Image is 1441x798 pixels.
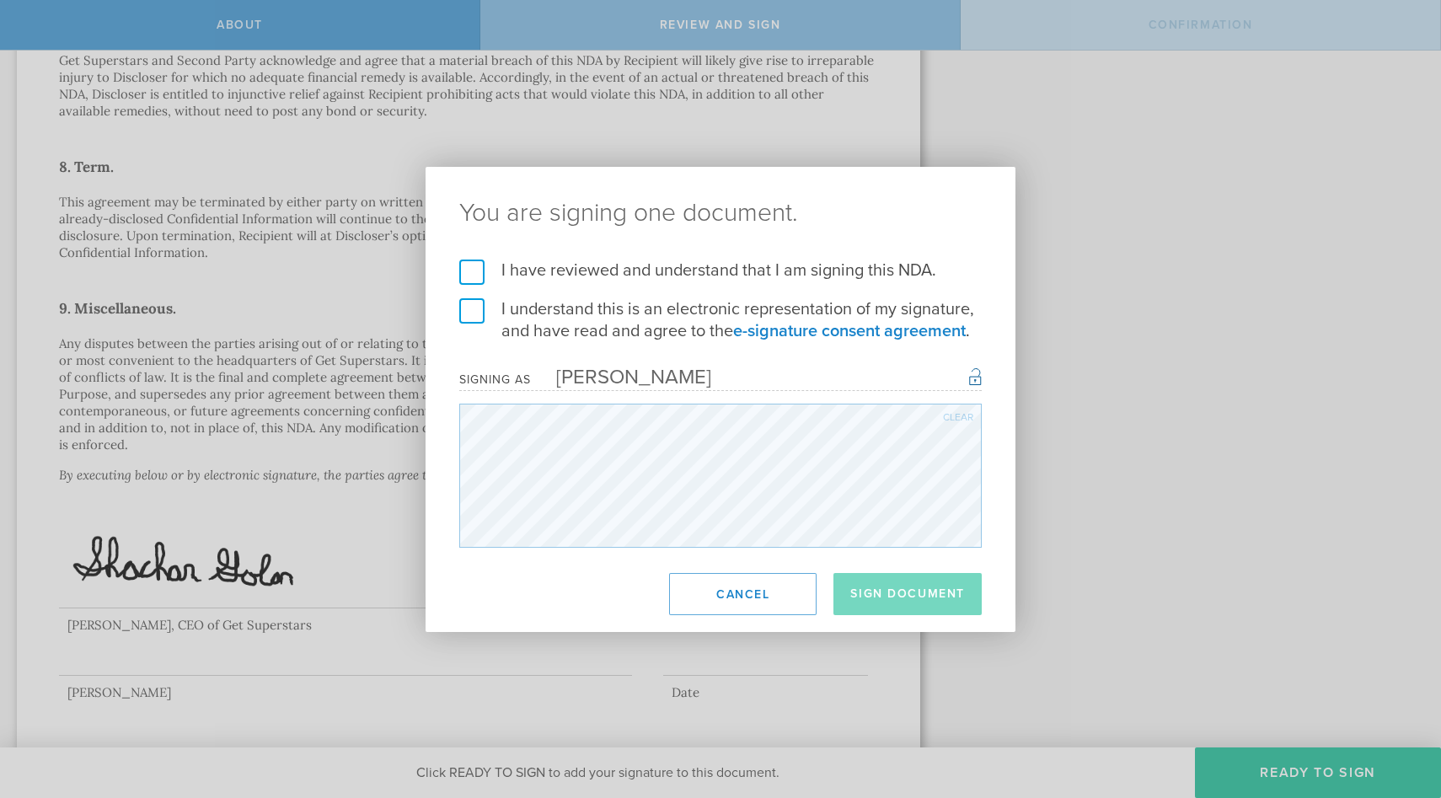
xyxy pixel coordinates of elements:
[733,321,966,341] a: e-signature consent agreement
[459,201,982,226] ng-pluralize: You are signing one document.
[459,372,531,387] div: Signing as
[669,573,817,615] button: Cancel
[833,573,982,615] button: Sign Document
[459,260,982,281] label: I have reviewed and understand that I am signing this NDA.
[531,365,711,389] div: [PERSON_NAME]
[459,298,982,342] label: I understand this is an electronic representation of my signature, and have read and agree to the .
